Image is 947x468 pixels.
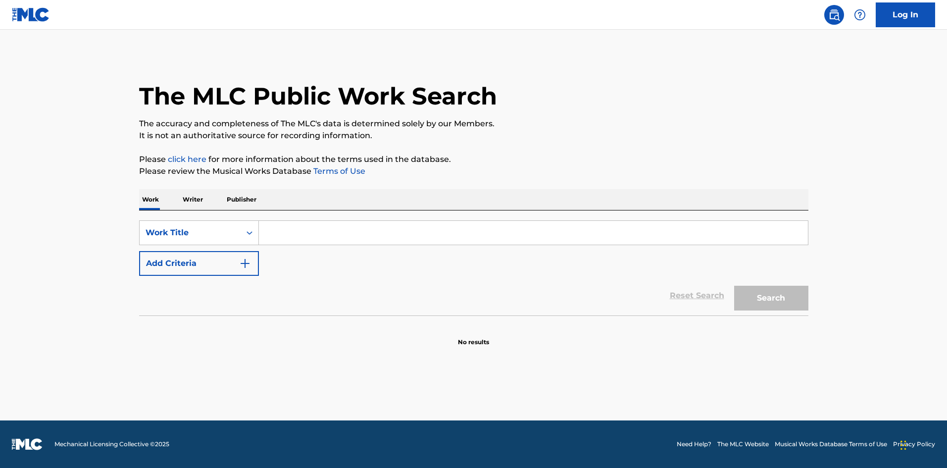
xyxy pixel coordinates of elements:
p: Please review the Musical Works Database [139,165,808,177]
img: 9d2ae6d4665cec9f34b9.svg [239,258,251,269]
div: Help [850,5,870,25]
a: The MLC Website [717,440,769,449]
span: Mechanical Licensing Collective © 2025 [54,440,169,449]
a: Musical Works Database Terms of Use [775,440,887,449]
a: Privacy Policy [893,440,935,449]
h1: The MLC Public Work Search [139,81,497,111]
a: Need Help? [677,440,711,449]
p: The accuracy and completeness of The MLC's data is determined solely by our Members. [139,118,808,130]
div: Work Title [146,227,235,239]
img: help [854,9,866,21]
img: MLC Logo [12,7,50,22]
a: Public Search [824,5,844,25]
form: Search Form [139,220,808,315]
img: search [828,9,840,21]
button: Add Criteria [139,251,259,276]
p: Work [139,189,162,210]
div: Drag [900,430,906,460]
a: Terms of Use [311,166,365,176]
p: Please for more information about the terms used in the database. [139,154,808,165]
a: click here [168,155,206,164]
p: Publisher [224,189,259,210]
p: Writer [180,189,206,210]
img: logo [12,438,43,450]
p: No results [458,326,489,347]
iframe: Chat Widget [897,420,947,468]
p: It is not an authoritative source for recording information. [139,130,808,142]
a: Log In [876,2,935,27]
